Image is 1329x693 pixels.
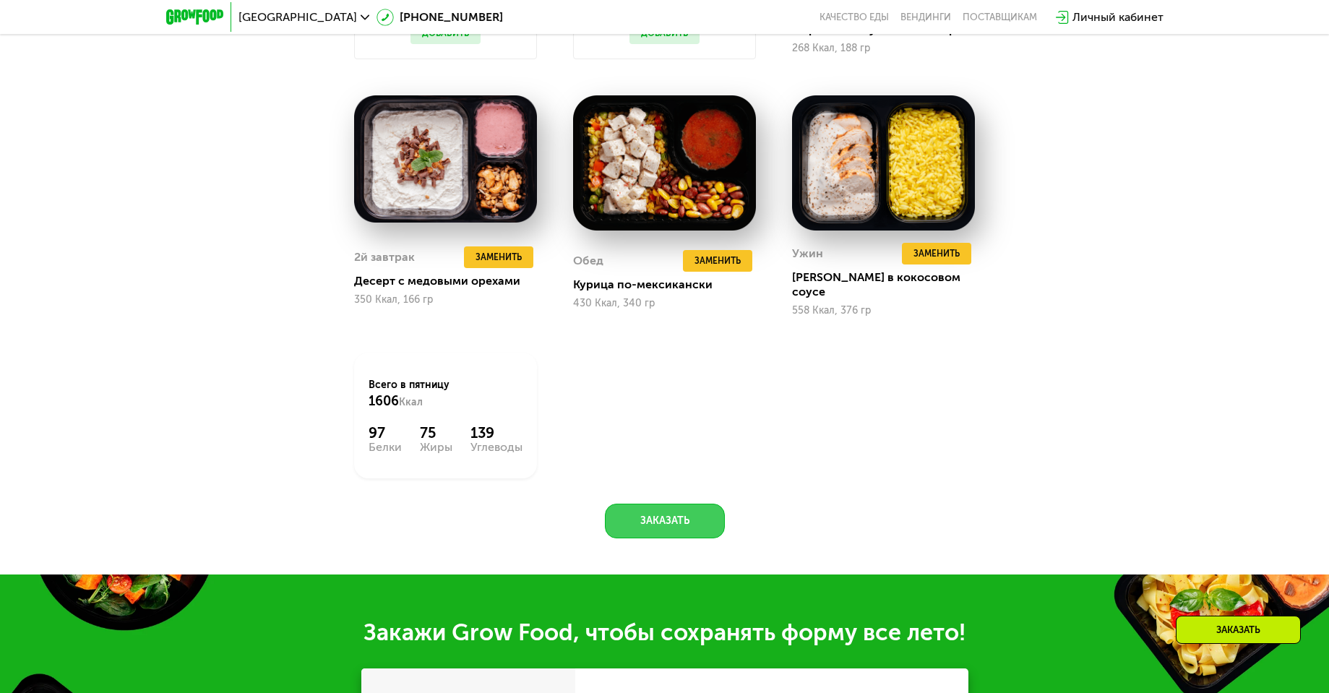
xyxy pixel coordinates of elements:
a: [PHONE_NUMBER] [377,9,503,26]
button: Заказать [605,504,725,538]
div: Всего в пятницу [369,378,522,410]
span: Заменить [694,254,741,268]
div: 268 Ккал, 188 гр [792,43,975,54]
div: поставщикам [963,12,1037,23]
div: Белки [369,442,402,453]
div: Углеводы [470,442,522,453]
div: Личный кабинет [1072,9,1164,26]
div: Курица по-мексикански [573,277,767,292]
span: Заменить [913,246,960,261]
button: Заменить [683,250,752,272]
div: 97 [369,424,402,442]
div: Жиры [420,442,452,453]
button: Заменить [902,243,971,264]
div: 558 Ккал, 376 гр [792,305,975,317]
div: Заказать [1176,616,1301,644]
button: Заменить [464,246,533,268]
a: Вендинги [900,12,951,23]
div: 350 Ккал, 166 гр [354,294,537,306]
div: 430 Ккал, 340 гр [573,298,756,309]
span: [GEOGRAPHIC_DATA] [238,12,357,23]
div: 139 [470,424,522,442]
div: Обед [573,250,603,272]
div: [PERSON_NAME] в кокосовом соусе [792,270,986,299]
span: Ккал [399,396,423,408]
div: Десерт с медовыми орехами [354,274,549,288]
span: Заменить [476,250,522,264]
div: Ужин [792,243,823,264]
div: 75 [420,424,452,442]
a: Качество еды [820,12,889,23]
span: 1606 [369,393,399,409]
div: 2й завтрак [354,246,415,268]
